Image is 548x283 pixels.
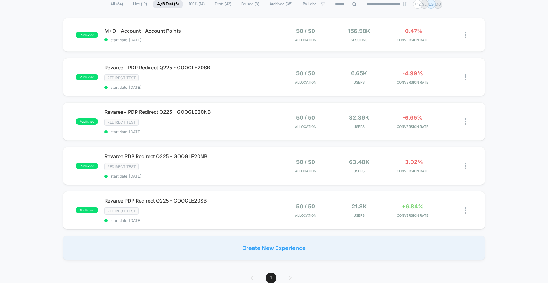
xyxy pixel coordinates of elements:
[104,38,274,42] span: start date: [DATE]
[403,2,407,6] img: end
[403,159,423,165] span: -3.02%
[104,129,274,134] span: start date: [DATE]
[76,74,98,80] span: published
[295,213,316,218] span: Allocation
[334,38,384,42] span: Sessions
[387,38,438,42] span: CONVERSION RATE
[403,28,423,34] span: -0.47%
[104,218,274,223] span: start date: [DATE]
[465,32,466,38] img: close
[76,207,98,213] span: published
[402,70,423,76] span: -4.99%
[76,32,98,38] span: published
[334,125,384,129] span: Users
[104,163,139,170] span: Redirect Test
[387,80,438,84] span: CONVERSION RATE
[296,70,315,76] span: 50 / 50
[295,125,316,129] span: Allocation
[403,114,423,121] span: -6.65%
[296,28,315,34] span: 50 / 50
[348,28,370,34] span: 156.58k
[104,28,274,34] span: M+D - Account - Account Points
[334,80,384,84] span: Users
[429,2,434,6] p: EG
[465,118,466,125] img: close
[422,2,427,6] p: SL
[104,64,274,71] span: Revaree+ PDP Redirect Q225 - GOOGLE20SB
[104,153,274,159] span: Revaree PDP Redirect Q225 - GOOGLE20NB
[76,163,98,169] span: published
[465,163,466,169] img: close
[296,114,315,121] span: 50 / 50
[465,74,466,80] img: close
[76,118,98,125] span: published
[295,80,316,84] span: Allocation
[104,74,139,81] span: Redirect Test
[351,70,367,76] span: 6.65k
[402,203,423,210] span: +6.84%
[387,125,438,129] span: CONVERSION RATE
[104,198,274,204] span: Revaree PDP Redirect Q225 - GOOGLE20SB
[352,203,367,210] span: 21.8k
[349,159,370,165] span: 63.48k
[295,38,316,42] span: Allocation
[104,119,139,126] span: Redirect Test
[295,169,316,173] span: Allocation
[104,109,274,115] span: Revaree+ PDP Redirect Q225 - GOOGLE20NB
[435,2,441,6] p: MG
[387,213,438,218] span: CONVERSION RATE
[349,114,369,121] span: 32.36k
[63,236,485,260] div: Create New Experience
[104,85,274,90] span: start date: [DATE]
[104,207,139,215] span: Redirect Test
[104,174,274,178] span: start date: [DATE]
[465,207,466,214] img: close
[296,159,315,165] span: 50 / 50
[334,169,384,173] span: Users
[334,213,384,218] span: Users
[296,203,315,210] span: 50 / 50
[387,169,438,173] span: CONVERSION RATE
[303,2,317,6] span: By Label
